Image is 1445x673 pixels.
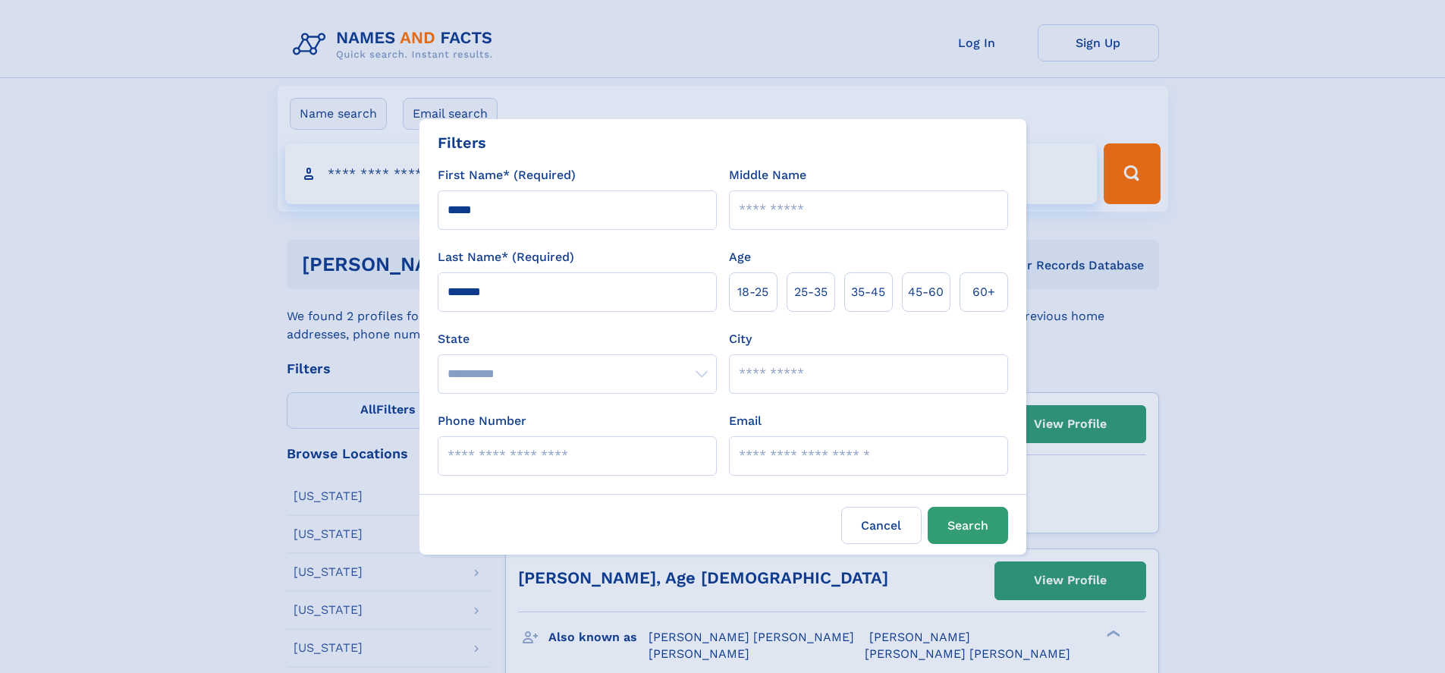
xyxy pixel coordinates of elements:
label: Cancel [841,507,922,544]
label: Phone Number [438,412,526,430]
label: City [729,330,752,348]
label: First Name* (Required) [438,166,576,184]
span: 18‑25 [737,283,768,301]
div: Filters [438,131,486,154]
button: Search [928,507,1008,544]
span: 45‑60 [908,283,944,301]
label: State [438,330,717,348]
label: Email [729,412,762,430]
label: Last Name* (Required) [438,248,574,266]
span: 35‑45 [851,283,885,301]
label: Middle Name [729,166,806,184]
label: Age [729,248,751,266]
span: 25‑35 [794,283,828,301]
span: 60+ [972,283,995,301]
